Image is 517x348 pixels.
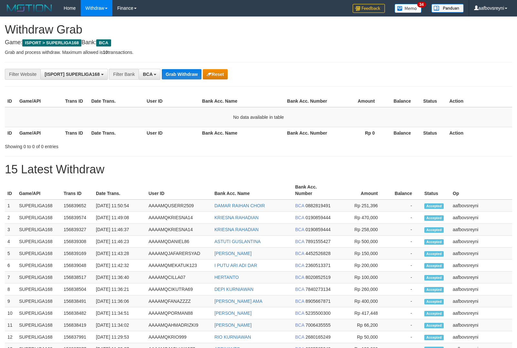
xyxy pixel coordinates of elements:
[424,251,444,257] span: Accepted
[203,69,228,79] button: Reset
[16,271,61,283] td: SUPERLIGA168
[295,239,304,244] span: BCA
[293,181,336,200] th: Bank Acc. Number
[61,212,93,224] td: 156839574
[144,127,200,139] th: User ID
[22,39,81,46] span: ISPORT > SUPERLIGA168
[388,200,422,212] td: -
[214,251,252,256] a: [PERSON_NAME]
[388,248,422,260] td: -
[214,322,252,328] a: [PERSON_NAME]
[40,69,108,80] button: [ISPORT] SUPERLIGA168
[61,307,93,319] td: 156838482
[146,283,212,295] td: AAAAMQCIKUTRA69
[305,251,331,256] span: Copy 4452526828 to clipboard
[93,307,146,319] td: [DATE] 11:34:51
[93,283,146,295] td: [DATE] 11:36:21
[5,127,17,139] th: ID
[295,334,304,340] span: BCA
[330,127,385,139] th: Rp 0
[214,287,253,292] a: DEPI KURNIAWAN
[5,212,16,224] td: 2
[93,319,146,331] td: [DATE] 11:34:02
[388,212,422,224] td: -
[295,215,304,220] span: BCA
[96,39,111,46] span: BCA
[336,331,388,343] td: Rp 50,000
[146,212,212,224] td: AAAAMQKRIESNA14
[93,200,146,212] td: [DATE] 11:50:54
[16,200,61,212] td: SUPERLIGA168
[450,307,512,319] td: aafbovsreyni
[295,311,304,316] span: BCA
[139,69,160,80] button: BCA
[424,215,444,221] span: Accepted
[388,283,422,295] td: -
[388,260,422,271] td: -
[93,212,146,224] td: [DATE] 11:49:08
[305,215,331,220] span: Copy 0190859444 to clipboard
[336,236,388,248] td: Rp 500,000
[422,181,450,200] th: Status
[146,271,212,283] td: AAAAMQCILLA07
[16,181,61,200] th: Game/API
[61,331,93,343] td: 156837991
[146,295,212,307] td: AAAAMQFANAZZZZ
[17,95,63,107] th: Game/API
[16,283,61,295] td: SUPERLIGA168
[5,141,211,150] div: Showing 0 to 0 of 0 entries
[336,319,388,331] td: Rp 66,200
[305,311,331,316] span: Copy 5235500300 to clipboard
[109,69,139,80] div: Filter Bank
[16,212,61,224] td: SUPERLIGA168
[146,248,212,260] td: AAAAMQJAFARERSYAD
[93,260,146,271] td: [DATE] 11:42:32
[146,307,212,319] td: AAAAMQPORMAN88
[214,227,259,232] a: KRIESNA RAHADIAN
[61,248,93,260] td: 156839169
[214,311,252,316] a: [PERSON_NAME]
[5,260,16,271] td: 6
[450,224,512,236] td: aafbovsreyni
[61,224,93,236] td: 156839327
[146,260,212,271] td: AAAAMQMEKATUK123
[214,275,239,280] a: HERTANTO
[16,224,61,236] td: SUPERLIGA168
[5,107,512,127] td: No data available in table
[336,271,388,283] td: Rp 100,000
[93,181,146,200] th: Date Trans.
[424,335,444,340] span: Accepted
[424,287,444,292] span: Accepted
[89,95,144,107] th: Date Trans.
[295,227,304,232] span: BCA
[388,319,422,331] td: -
[450,212,512,224] td: aafbovsreyni
[89,127,144,139] th: Date Trans.
[424,275,444,281] span: Accepted
[336,212,388,224] td: Rp 470,000
[431,4,464,13] img: panduan.png
[146,224,212,236] td: AAAAMQKRIESNA14
[284,95,330,107] th: Bank Acc. Number
[450,248,512,260] td: aafbovsreyni
[93,236,146,248] td: [DATE] 11:46:23
[447,127,512,139] th: Action
[305,299,331,304] span: Copy 8905667871 to clipboard
[450,260,512,271] td: aafbovsreyni
[424,203,444,209] span: Accepted
[146,200,212,212] td: AAAAMQUSERR2509
[5,200,16,212] td: 1
[305,287,331,292] span: Copy 7840273134 to clipboard
[305,239,331,244] span: Copy 7891555427 to clipboard
[295,251,304,256] span: BCA
[417,2,426,7] span: 34
[5,23,512,36] h1: Withdraw Grab
[200,95,284,107] th: Bank Acc. Name
[305,275,331,280] span: Copy 8020852519 to clipboard
[61,200,93,212] td: 156839652
[5,49,512,56] p: Grab and process withdraw. Maximum allowed is transactions.
[146,331,212,343] td: AAAAMQKRIO999
[450,283,512,295] td: aafbovsreyni
[5,319,16,331] td: 11
[214,263,257,268] a: I PUTU ARI ADI DAR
